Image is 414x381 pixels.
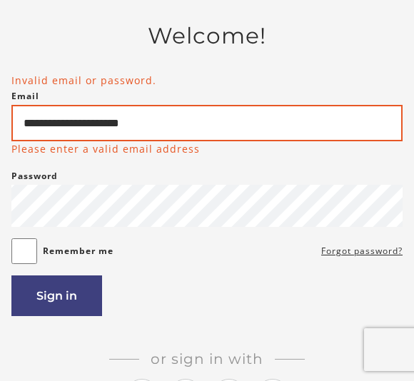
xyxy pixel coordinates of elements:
h2: Welcome! [11,23,403,50]
label: Password [11,168,58,185]
label: Email [11,88,39,105]
label: Remember me [43,243,113,260]
span: Or sign in with [139,350,275,367]
p: Please enter a valid email address [11,141,200,156]
a: Forgot password? [321,243,403,260]
li: Invalid email or password. [11,73,403,88]
button: Sign in [11,275,102,316]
